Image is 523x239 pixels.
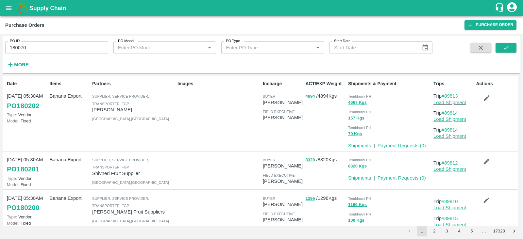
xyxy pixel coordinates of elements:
[305,156,345,164] p: / 8320 Kgs
[305,195,315,202] button: 1296
[263,158,275,162] span: buyer
[5,41,108,54] input: Enter PO ID
[433,167,466,172] a: Load Shipment
[92,80,175,87] p: Partners
[10,39,20,44] label: PO ID
[7,118,47,124] p: Fixed
[371,172,375,182] div: |
[506,1,518,15] div: account of current user
[92,197,149,208] span: Supplier, Service Provider, Transporter, FGP
[378,143,426,148] a: Payment Requests (0)
[49,195,89,202] p: Banana Export
[433,205,466,210] a: Load Shipment
[263,114,303,121] p: [PERSON_NAME]
[433,222,466,227] a: Load Shipment
[433,80,473,87] p: Trips
[305,92,345,100] p: / 4894 Kgs
[509,226,519,236] button: Go to next page
[442,199,458,204] a: #89810
[433,100,466,105] a: Load Shipment
[205,43,214,52] button: Open
[263,212,295,216] span: field executive
[348,197,371,200] span: Tembhurni PH
[442,216,458,221] a: #89815
[7,112,47,118] p: Vendor
[305,80,345,87] p: ACT/EXP Weight
[348,143,371,148] a: Shipments
[92,181,169,184] span: [GEOGRAPHIC_DATA] , [GEOGRAPHIC_DATA]
[7,182,47,188] p: Fixed
[464,20,516,30] a: Purchase Order
[348,212,371,216] span: Tembhurni PH
[263,94,275,98] span: buyer
[263,178,303,185] p: [PERSON_NAME]
[491,226,507,236] button: Go to page 17320
[429,226,440,236] button: Go to page 2
[16,2,29,15] img: logo
[479,228,489,234] div: …
[348,94,371,98] span: Tembhurni PH
[7,175,47,182] p: Vendor
[7,112,17,117] span: Type:
[378,175,426,181] a: Payment Requests (0)
[329,41,416,54] input: Start Date
[92,117,169,121] span: [GEOGRAPHIC_DATA] , [GEOGRAPHIC_DATA]
[442,160,458,166] a: #89812
[7,92,47,100] p: [DATE] 05:30AM
[7,221,19,226] span: Model:
[118,39,134,44] label: PO Model
[223,43,303,52] input: Enter PO Type
[433,134,466,139] a: Load Shipment
[92,106,175,113] p: [PERSON_NAME]
[263,201,303,208] p: [PERSON_NAME]
[348,201,367,209] button: 1196 Kgs
[177,80,260,87] p: Images
[433,92,473,100] p: Trip
[433,109,473,117] p: Trip
[348,80,431,87] p: Shipments & Payment
[7,195,47,202] p: [DATE] 05:30AM
[433,117,466,122] a: Load Shipment
[49,80,89,87] p: Items
[7,176,17,181] span: Type:
[348,99,367,106] button: 4667 Kgs
[348,175,371,181] a: Shipments
[417,226,427,236] button: page 1
[433,215,473,222] p: Trip
[7,202,39,214] a: PO180200
[92,208,175,215] p: [PERSON_NAME] Fruit Suppliers
[442,127,458,133] a: #89814
[92,94,149,105] span: Supplier, Service Provider, Transporter, FGP
[14,62,29,67] strong: More
[92,158,149,169] span: Supplier, Service Provider, Transporter, FGP
[305,156,315,164] button: 8320
[419,41,431,54] button: Choose date
[476,80,516,87] p: Actions
[7,119,19,123] span: Model:
[226,39,240,44] label: PO Type
[92,219,169,223] span: [GEOGRAPHIC_DATA] , [GEOGRAPHIC_DATA]
[263,197,275,200] span: buyer
[29,5,66,11] b: Supply Chain
[263,173,295,177] span: field executive
[7,220,47,226] p: Fixed
[5,59,30,70] button: More
[348,158,371,162] span: Tembhurni PH
[348,115,364,122] button: 157 Kgs
[313,43,322,52] button: Open
[348,110,371,114] span: Tembhurni PH
[466,226,477,236] button: Go to page 5
[433,159,473,167] p: Trip
[5,21,44,29] div: Purchase Orders
[348,163,367,170] button: 8320 Kgs
[442,110,458,116] a: #89814
[433,198,473,205] p: Trip
[442,226,452,236] button: Go to page 3
[49,156,89,163] p: Banana Export
[495,2,506,14] div: customer-support
[348,130,362,138] button: 70 Kgs
[115,43,195,52] input: Enter PO Model
[263,216,303,223] p: [PERSON_NAME]
[334,39,350,44] label: Start Date
[433,126,473,134] p: Trip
